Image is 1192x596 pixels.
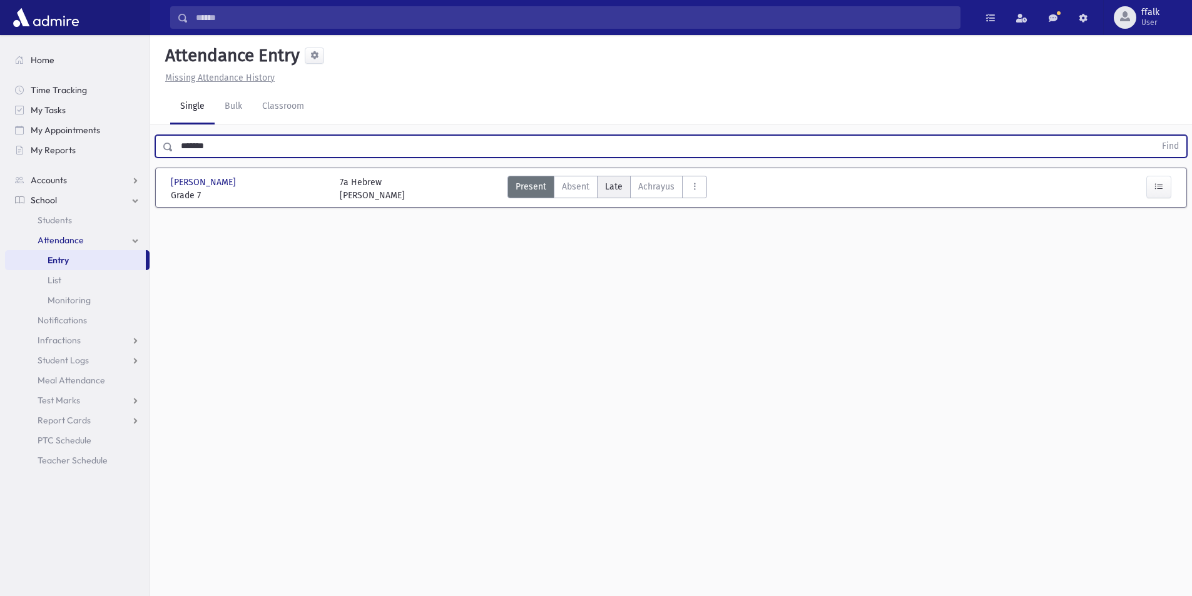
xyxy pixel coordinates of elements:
span: Meal Attendance [38,375,105,386]
span: Time Tracking [31,84,87,96]
span: ffalk [1141,8,1159,18]
a: Time Tracking [5,80,150,100]
a: Monitoring [5,290,150,310]
span: Report Cards [38,415,91,426]
h5: Attendance Entry [160,45,300,66]
a: School [5,190,150,210]
a: Report Cards [5,410,150,430]
a: List [5,270,150,290]
span: Grade 7 [171,189,327,202]
span: Late [605,180,623,193]
img: AdmirePro [10,5,82,30]
a: Missing Attendance History [160,73,275,83]
a: Student Logs [5,350,150,370]
a: Accounts [5,170,150,190]
a: Notifications [5,310,150,330]
span: My Reports [31,144,76,156]
a: Meal Attendance [5,370,150,390]
a: Home [5,50,150,70]
a: My Reports [5,140,150,160]
span: My Appointments [31,124,100,136]
a: My Appointments [5,120,150,140]
div: AttTypes [507,176,707,202]
span: Entry [48,255,69,266]
a: My Tasks [5,100,150,120]
a: Test Marks [5,390,150,410]
a: Attendance [5,230,150,250]
input: Search [188,6,960,29]
a: Teacher Schedule [5,450,150,470]
span: Present [516,180,546,193]
a: Infractions [5,330,150,350]
span: User [1141,18,1159,28]
button: Find [1154,136,1186,157]
span: Students [38,215,72,226]
span: Teacher Schedule [38,455,108,466]
u: Missing Attendance History [165,73,275,83]
span: PTC Schedule [38,435,91,446]
span: Monitoring [48,295,91,306]
span: Notifications [38,315,87,326]
span: Home [31,54,54,66]
a: Students [5,210,150,230]
span: List [48,275,61,286]
span: Accounts [31,174,67,186]
span: School [31,194,57,206]
span: Absent [562,180,589,193]
span: Student Logs [38,355,89,366]
span: [PERSON_NAME] [171,176,238,189]
div: 7a Hebrew [PERSON_NAME] [340,176,405,202]
span: Attendance [38,235,84,246]
a: Bulk [215,89,252,124]
span: Achrayus [638,180,675,193]
a: Single [170,89,215,124]
a: PTC Schedule [5,430,150,450]
a: Entry [5,250,146,270]
a: Classroom [252,89,314,124]
span: Test Marks [38,395,80,406]
span: My Tasks [31,104,66,116]
span: Infractions [38,335,81,346]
